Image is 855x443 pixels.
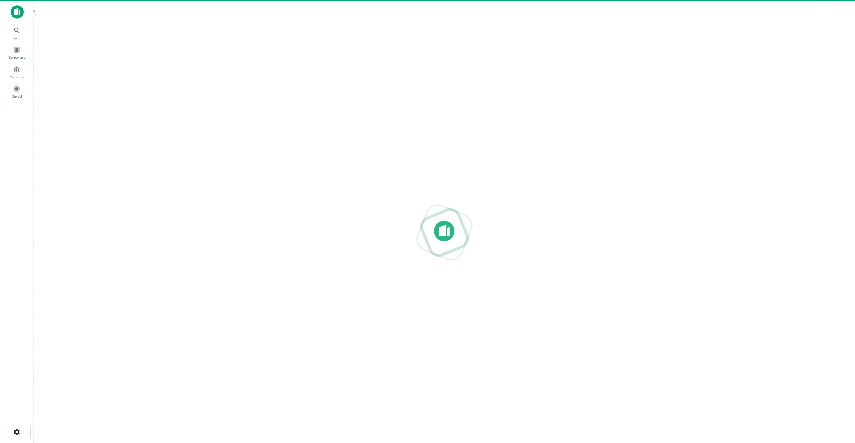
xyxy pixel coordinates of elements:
[12,94,22,99] span: Saved
[821,389,855,422] iframe: Chat Widget
[2,24,32,42] a: Search
[11,5,24,19] img: capitalize-icon.png
[2,63,32,81] a: Contacts
[9,55,25,60] span: Borrowers
[10,74,24,80] span: Contacts
[11,35,23,41] span: Search
[2,43,32,61] a: Borrowers
[2,82,32,100] a: Saved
